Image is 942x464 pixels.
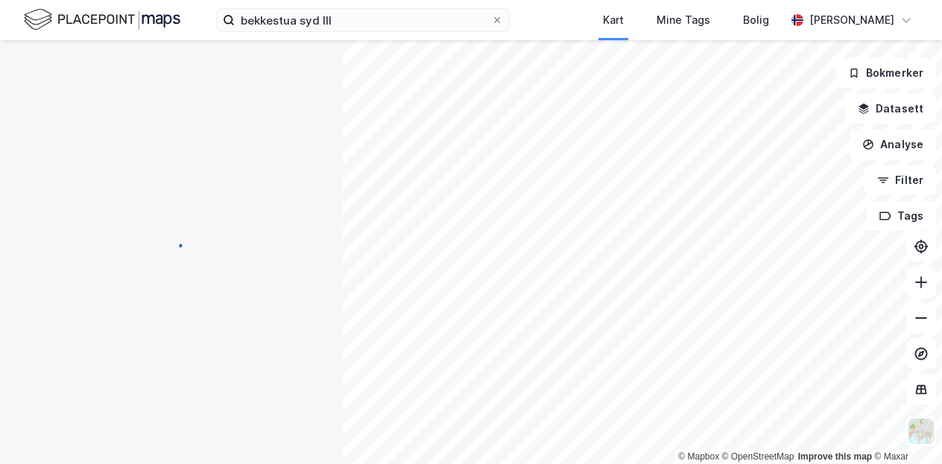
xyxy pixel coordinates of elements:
[835,58,936,88] button: Bokmerker
[24,7,180,33] img: logo.f888ab2527a4732fd821a326f86c7f29.svg
[864,165,936,195] button: Filter
[603,11,624,29] div: Kart
[678,451,719,462] a: Mapbox
[743,11,769,29] div: Bolig
[798,451,872,462] a: Improve this map
[657,11,710,29] div: Mine Tags
[845,94,936,124] button: Datasett
[235,9,491,31] input: Søk på adresse, matrikkel, gårdeiere, leietakere eller personer
[850,130,936,159] button: Analyse
[809,11,894,29] div: [PERSON_NAME]
[159,232,183,255] img: spinner.a6d8c91a73a9ac5275cf975e30b51cfb.svg
[722,451,794,462] a: OpenStreetMap
[867,201,936,231] button: Tags
[867,393,942,464] iframe: Chat Widget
